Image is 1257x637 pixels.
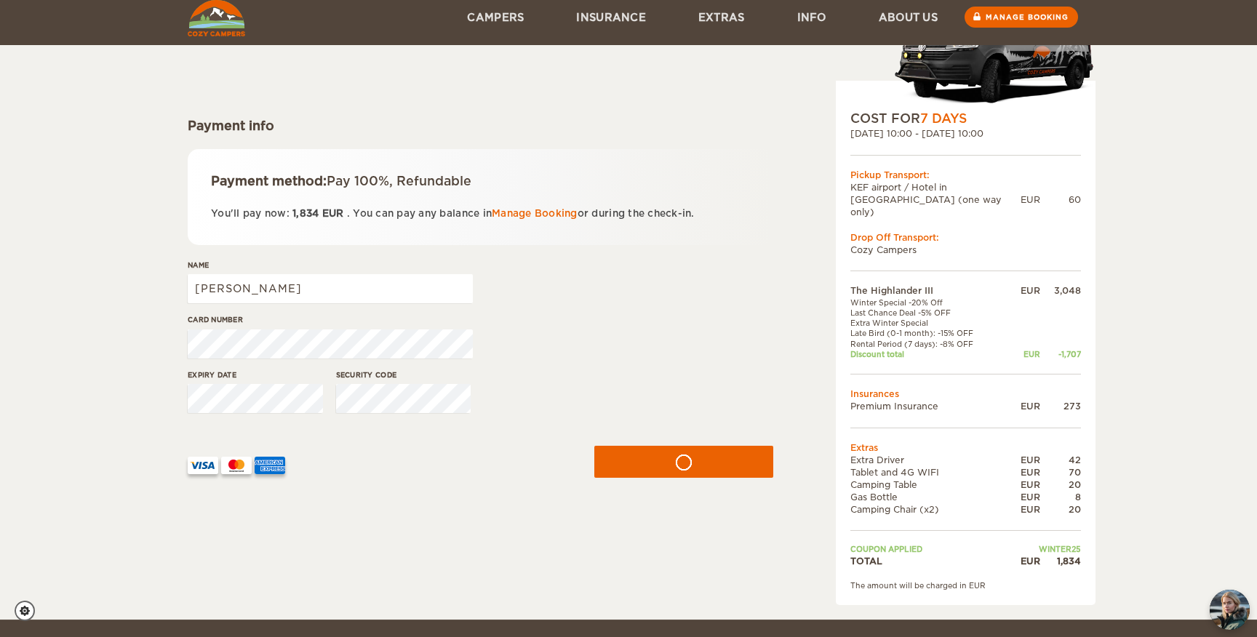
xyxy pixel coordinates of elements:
[850,244,1081,256] td: Cozy Campers
[1040,284,1081,297] div: 3,048
[850,503,1005,516] td: Camping Chair (x2)
[850,127,1081,140] div: [DATE] 10:00 - [DATE] 10:00
[327,174,471,188] span: Pay 100%, Refundable
[1005,466,1040,478] div: EUR
[850,169,1081,181] div: Pickup Transport:
[1005,491,1040,503] div: EUR
[1005,454,1040,466] div: EUR
[1040,466,1081,478] div: 70
[850,466,1005,478] td: Tablet and 4G WIFI
[850,580,1081,590] div: The amount will be charged in EUR
[188,260,473,271] label: Name
[1040,454,1081,466] div: 42
[850,181,1021,218] td: KEF airport / Hotel in [GEOGRAPHIC_DATA] (one way only)
[1040,349,1081,359] div: -1,707
[292,208,319,219] span: 1,834
[1040,491,1081,503] div: 8
[850,555,1005,567] td: TOTAL
[850,308,1005,318] td: Last Chance Deal -5% OFF
[850,454,1005,466] td: Extra Driver
[850,388,1081,400] td: Insurances
[1005,544,1081,554] td: WINTER25
[1005,349,1040,359] div: EUR
[1005,478,1040,491] div: EUR
[850,339,1005,349] td: Rental Period (7 days): -8% OFF
[1210,590,1250,630] button: chat-button
[336,369,471,380] label: Security code
[920,111,967,126] span: 7 Days
[211,172,750,190] div: Payment method:
[1005,400,1040,412] div: EUR
[965,7,1078,28] a: Manage booking
[188,314,473,325] label: Card number
[850,400,1005,412] td: Premium Insurance
[850,231,1081,244] div: Drop Off Transport:
[850,491,1005,503] td: Gas Bottle
[1021,193,1040,206] div: EUR
[1005,284,1040,297] div: EUR
[1005,555,1040,567] div: EUR
[188,457,218,474] img: VISA
[850,284,1005,297] td: The Highlander III
[1005,503,1040,516] div: EUR
[492,208,578,219] a: Manage Booking
[850,349,1005,359] td: Discount total
[15,601,44,621] a: Cookie settings
[255,457,285,474] img: AMEX
[1040,400,1081,412] div: 273
[1210,590,1250,630] img: Freyja at Cozy Campers
[850,478,1005,491] td: Camping Table
[188,117,773,135] div: Payment info
[850,318,1005,328] td: Extra Winter Special
[850,544,1005,554] td: Coupon applied
[1040,503,1081,516] div: 20
[1040,555,1081,567] div: 1,834
[1040,193,1081,206] div: 60
[1040,478,1081,491] div: 20
[322,208,344,219] span: EUR
[850,328,1005,338] td: Late Bird (0-1 month): -15% OFF
[188,369,323,380] label: Expiry date
[850,441,1081,454] td: Extras
[221,457,252,474] img: mastercard
[850,110,1081,127] div: COST FOR
[211,205,750,222] p: You'll pay now: . You can pay any balance in or during the check-in.
[850,297,1005,308] td: Winter Special -20% Off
